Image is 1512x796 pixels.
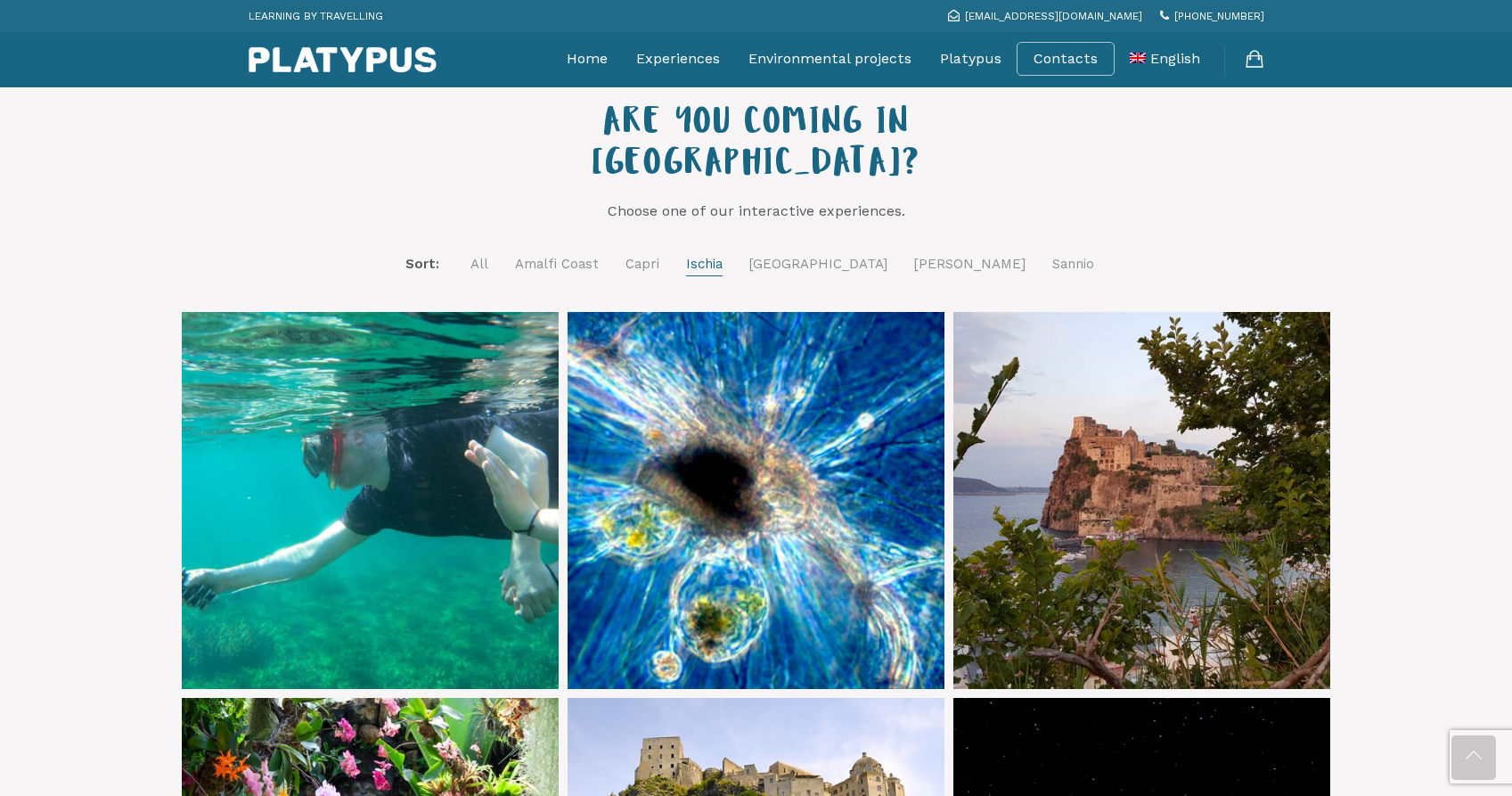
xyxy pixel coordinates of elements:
span: Sort: [405,256,439,272]
a: Experiences [636,37,720,81]
a: [EMAIL_ADDRESS][DOMAIN_NAME] [948,10,1142,22]
a: Capri [625,253,659,275]
a: Environmental projects [748,37,911,81]
span: [PHONE_NUMBER] [1174,10,1264,22]
a: [PERSON_NAME] [914,253,1026,275]
a: Contacts [1034,50,1098,68]
a: Amalfi Coast [515,253,599,275]
span: [EMAIL_ADDRESS][DOMAIN_NAME] [965,10,1142,22]
a: [PHONE_NUMBER] [1160,10,1264,22]
span: English [1150,50,1200,67]
a: English [1130,37,1200,81]
a: Ischia [686,253,723,276]
a: Home [567,37,608,81]
a: [GEOGRAPHIC_DATA] [749,253,887,275]
span: ARE YOU COMING IN [GEOGRAPHIC_DATA]? [592,107,920,185]
a: Sannio [1052,253,1094,275]
a: Platypus [940,37,1001,81]
p: LEARNING BY TRAVELLING [249,4,383,28]
a: All [470,253,488,275]
p: Choose one of our interactive experiences. [503,201,1010,222]
img: Platypus [249,46,437,73]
